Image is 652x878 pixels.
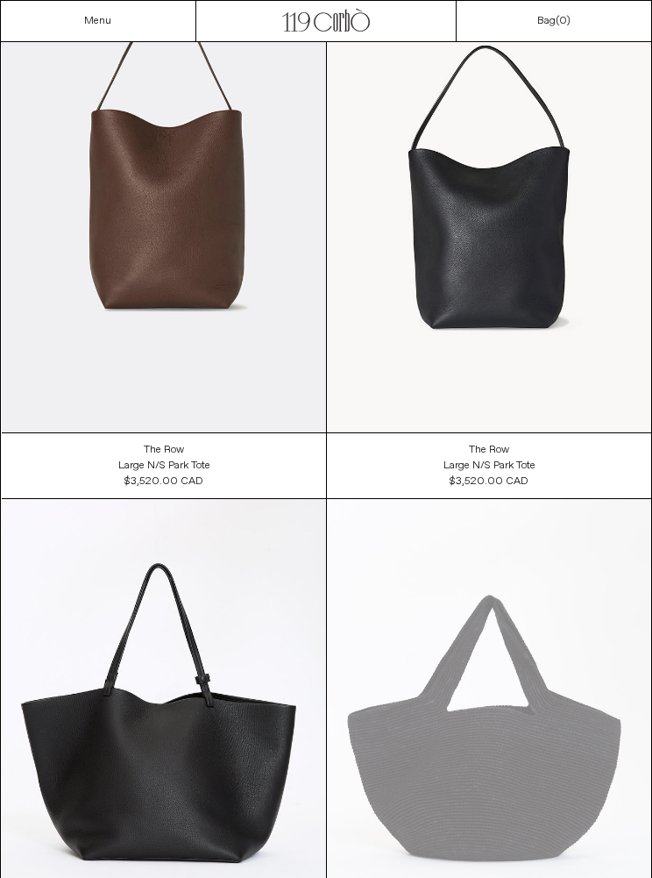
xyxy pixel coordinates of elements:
span: ) [559,14,570,28]
a: Menu [84,14,111,28]
a: The Row [469,442,509,458]
div: $3,520.00 CAD [124,474,203,489]
a: Large N/S Park Tote [443,458,535,474]
a: Bag() [537,13,570,29]
div: Large N/S Park Tote [118,459,210,474]
div: The Row [144,443,184,458]
span: 0 [559,14,566,28]
a: Large N/S Park Tote [118,458,210,474]
div: The Row [469,443,509,458]
div: Large N/S Park Tote [443,459,535,474]
div: $3,520.00 CAD [450,474,528,489]
a: The Row [144,442,184,458]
